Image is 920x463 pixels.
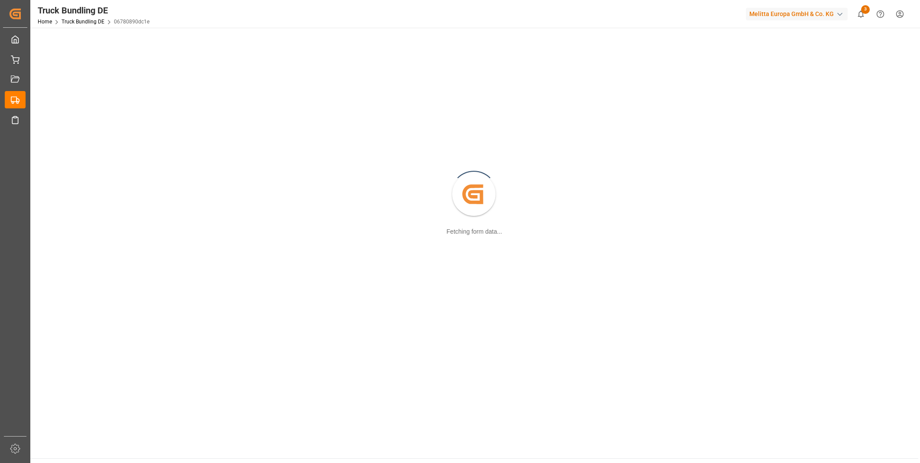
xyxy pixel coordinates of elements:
[861,5,870,14] span: 3
[871,4,890,24] button: Help Center
[38,4,149,17] div: Truck Bundling DE
[746,6,851,22] button: Melitta Europa GmbH & Co. KG
[38,19,52,25] a: Home
[62,19,104,25] a: Truck Bundling DE
[851,4,871,24] button: show 3 new notifications
[447,227,502,236] div: Fetching form data...
[746,8,848,20] div: Melitta Europa GmbH & Co. KG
